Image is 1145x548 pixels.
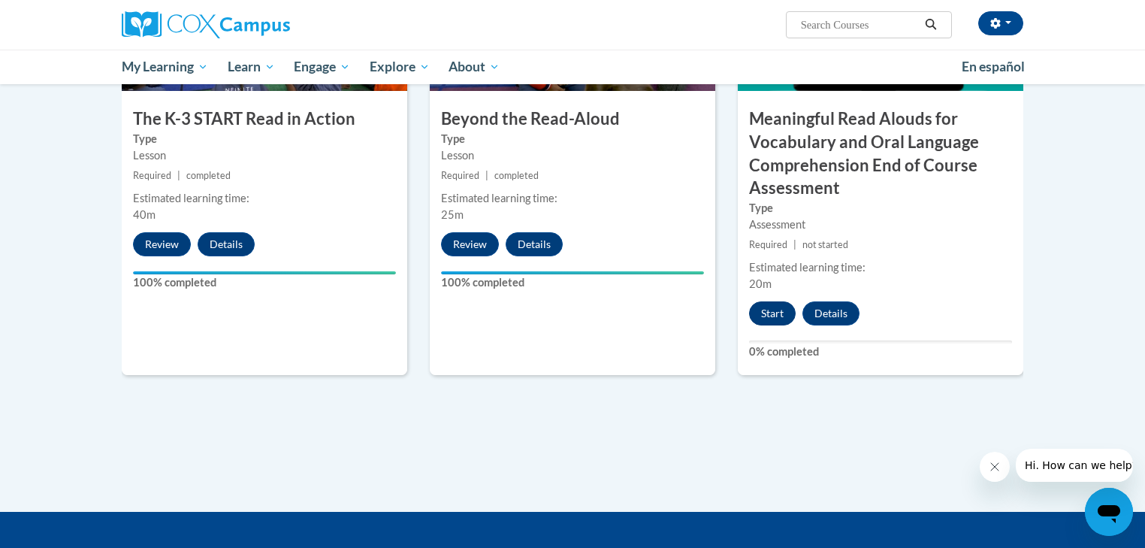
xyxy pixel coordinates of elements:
button: Search [920,16,942,34]
span: 20m [749,277,772,290]
button: Details [198,232,255,256]
span: Engage [294,58,350,76]
span: | [177,170,180,181]
button: Review [133,232,191,256]
label: 100% completed [441,274,704,291]
div: Estimated learning time: [749,259,1012,276]
div: Estimated learning time: [133,190,396,207]
a: Learn [218,50,285,84]
label: Type [133,131,396,147]
h3: Meaningful Read Alouds for Vocabulary and Oral Language Comprehension End of Course Assessment [738,107,1023,200]
div: Your progress [133,271,396,274]
a: Explore [360,50,440,84]
h3: Beyond the Read-Aloud [430,107,715,131]
span: Required [133,170,171,181]
span: My Learning [122,58,208,76]
a: My Learning [112,50,218,84]
div: Lesson [133,147,396,164]
span: | [485,170,488,181]
iframe: Close message [980,452,1010,482]
button: Details [506,232,563,256]
span: 25m [441,208,464,221]
a: Cox Campus [122,11,407,38]
div: Your progress [441,271,704,274]
span: | [793,239,796,250]
span: 40m [133,208,156,221]
div: Estimated learning time: [441,190,704,207]
button: Review [441,232,499,256]
span: Required [749,239,787,250]
label: Type [749,200,1012,216]
label: 100% completed [133,274,396,291]
iframe: Button to launch messaging window [1085,488,1133,536]
button: Account Settings [978,11,1023,35]
img: Cox Campus [122,11,290,38]
label: Type [441,131,704,147]
h3: The K-3 START Read in Action [122,107,407,131]
div: Main menu [99,50,1046,84]
span: Learn [228,58,275,76]
div: Assessment [749,216,1012,233]
a: About [440,50,510,84]
span: completed [186,170,231,181]
span: not started [802,239,848,250]
div: Lesson [441,147,704,164]
span: Hi. How can we help? [9,11,122,23]
a: Engage [284,50,360,84]
label: 0% completed [749,344,1012,360]
span: completed [494,170,539,181]
a: En español [952,51,1035,83]
span: En español [962,59,1025,74]
span: About [449,58,500,76]
span: Explore [370,58,430,76]
span: Required [441,170,479,181]
input: Search Courses [799,16,920,34]
button: Details [802,301,860,325]
button: Start [749,301,796,325]
iframe: Message from company [1016,449,1133,482]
